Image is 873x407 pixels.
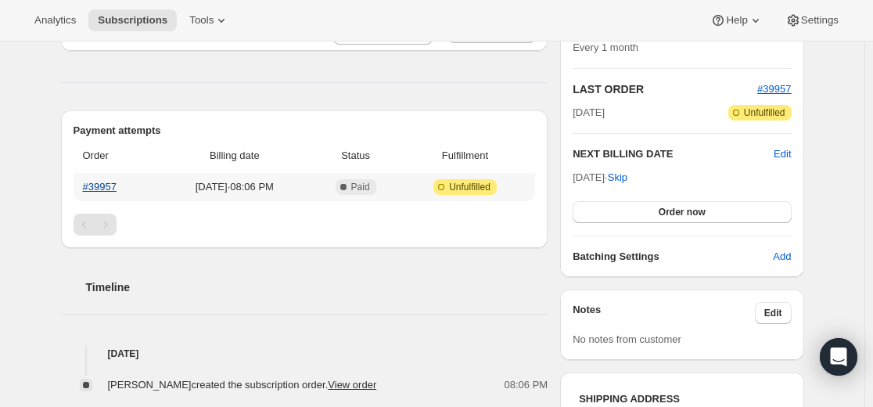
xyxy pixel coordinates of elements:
a: #39957 [83,181,117,193]
a: #39957 [757,83,791,95]
button: Subscriptions [88,9,177,31]
h4: [DATE] [61,346,548,362]
span: Paid [351,181,370,193]
nav: Pagination [74,214,536,236]
button: Edit [774,146,791,162]
span: Analytics [34,14,76,27]
h3: SHIPPING ADDRESS [579,391,785,407]
span: Billing date [162,148,307,164]
button: Edit [755,302,792,324]
h2: Timeline [86,279,548,295]
th: Order [74,139,158,173]
span: Add [773,249,791,265]
span: Fulfillment [404,148,526,164]
span: Edit [764,307,782,319]
span: [PERSON_NAME] created the subscription order. [108,379,377,391]
span: Subscriptions [98,14,167,27]
span: 08:06 PM [505,377,548,393]
h2: NEXT BILLING DATE [573,146,774,162]
div: Open Intercom Messenger [820,338,857,376]
button: Settings [776,9,848,31]
button: Add [763,244,800,269]
span: Unfulfilled [449,181,490,193]
span: Settings [801,14,839,27]
button: #39957 [757,81,791,97]
span: [DATE] [573,105,605,121]
h3: Notes [573,302,755,324]
button: Analytics [25,9,85,31]
span: Help [726,14,747,27]
button: Help [701,9,772,31]
span: [DATE] · [573,171,627,183]
span: Every 1 month [573,41,638,53]
button: Tools [180,9,239,31]
button: Order now [573,201,791,223]
span: Order now [659,206,706,218]
span: Status [316,148,394,164]
span: No notes from customer [573,333,681,345]
span: [DATE] · 08:06 PM [162,179,307,195]
button: Skip [598,165,637,190]
h2: Payment attempts [74,123,536,139]
span: Unfulfilled [744,106,785,119]
a: View order [328,379,376,391]
span: Skip [608,170,627,185]
span: Tools [189,14,214,27]
h6: Batching Settings [573,249,773,265]
h2: LAST ORDER [573,81,757,97]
